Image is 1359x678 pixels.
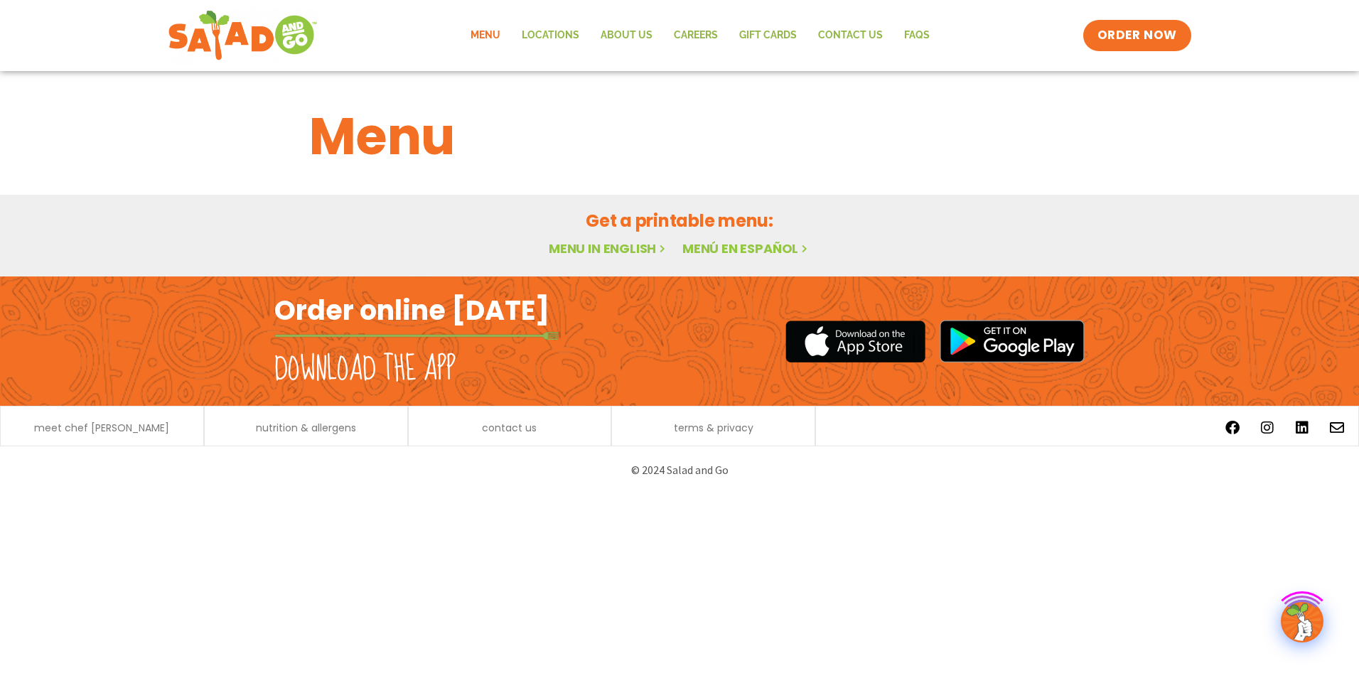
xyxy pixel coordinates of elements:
h2: Get a printable menu: [309,208,1050,233]
a: Contact Us [807,19,893,52]
a: Careers [663,19,729,52]
a: GIFT CARDS [729,19,807,52]
span: ORDER NOW [1097,27,1177,44]
img: appstore [785,318,925,365]
img: fork [274,332,559,340]
a: Menú en español [682,240,810,257]
nav: Menu [460,19,940,52]
h1: Menu [309,98,1050,175]
a: ORDER NOW [1083,20,1191,51]
a: Menu in English [549,240,668,257]
a: FAQs [893,19,940,52]
h2: Download the app [274,350,456,389]
a: nutrition & allergens [256,423,356,433]
p: © 2024 Salad and Go [281,461,1078,480]
h2: Order online [DATE] [274,293,549,328]
a: Menu [460,19,511,52]
img: google_play [940,320,1085,362]
a: About Us [590,19,663,52]
a: meet chef [PERSON_NAME] [34,423,169,433]
a: Locations [511,19,590,52]
img: new-SAG-logo-768×292 [168,7,318,64]
a: terms & privacy [674,423,753,433]
a: contact us [482,423,537,433]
